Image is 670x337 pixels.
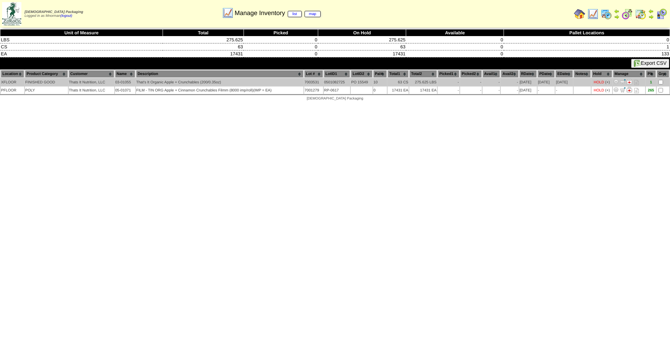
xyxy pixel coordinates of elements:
img: Adjust [613,79,619,84]
span: [DEMOGRAPHIC_DATA] Packaging [307,97,363,101]
td: - [501,78,519,86]
th: Location [1,70,24,78]
td: 275.625 [318,36,406,43]
td: 0 [244,50,318,57]
th: LotID2 [351,70,372,78]
th: Grp [657,70,669,78]
a: (logout) [60,14,72,18]
td: 0 [406,50,504,57]
td: LBS [0,36,163,43]
th: On Hold [318,29,406,36]
td: 1 [504,43,670,50]
td: 275.625 [163,36,244,43]
th: Pallet Locations [504,29,670,36]
th: Customer [69,70,114,78]
img: arrowleft.gif [648,8,654,14]
td: 0 [373,87,387,94]
th: Product Category [25,70,68,78]
i: Note [634,88,639,93]
th: Total2 [409,70,437,78]
td: 17431 [163,50,244,57]
td: 17431 EA [409,87,437,94]
img: Manage Hold [627,79,632,84]
td: CS [0,43,163,50]
a: list [288,11,301,17]
div: HOLD [594,80,604,84]
img: arrowright.gif [614,14,620,20]
td: [DATE] [519,78,537,86]
td: - [538,87,555,94]
td: RP-0617 [324,87,350,94]
img: arrowright.gif [648,14,654,20]
th: Avail2 [501,70,519,78]
img: calendarcustomer.gif [656,8,667,20]
th: Name [115,70,135,78]
img: line_graph.gif [587,8,599,20]
img: line_graph.gif [222,7,233,19]
th: Plt [646,70,656,78]
th: Notes [574,70,591,78]
th: RDate [519,70,537,78]
div: HOLD [594,88,604,92]
th: Total1 [388,70,409,78]
th: Description [136,70,303,78]
td: 7003531 [304,78,323,86]
td: 0 [406,43,504,50]
td: 03-01055 [115,78,135,86]
td: [DATE] [538,78,555,86]
td: - [438,78,459,86]
td: - [483,87,500,94]
img: Adjust [613,87,619,92]
td: 0 [504,36,670,43]
span: [DEMOGRAPHIC_DATA] Packaging [25,10,83,14]
td: 63 CS [388,78,409,86]
img: arrowleft.gif [614,8,620,14]
th: Available [406,29,504,36]
img: calendarinout.gif [635,8,646,20]
td: 133 [504,50,670,57]
td: - [460,87,482,94]
td: Thats It Nutrition, LLC [69,78,114,86]
img: home.gif [574,8,585,20]
img: calendarblend.gif [622,8,633,20]
img: Move [620,87,625,92]
td: POLY [25,87,68,94]
span: Logged in as Mnorman [25,10,83,18]
button: Export CSV [631,59,669,68]
td: Thats It Nutrition, LLC [69,87,114,94]
img: excel.gif [634,60,641,67]
td: [DATE] [555,78,573,86]
div: 265 [646,88,656,92]
th: Picked1 [438,70,459,78]
td: - [555,87,573,94]
td: 17431 EA [388,87,409,94]
th: PDate [538,70,555,78]
td: 275.625 LBS [409,78,437,86]
td: 63 [318,43,406,50]
i: Note [634,80,639,85]
th: Hold [592,70,612,78]
td: FINISHED GOOD [25,78,68,86]
td: 0501082725 [324,78,350,86]
td: 10 [373,78,387,86]
td: 0 [406,36,504,43]
th: Manage [613,70,645,78]
th: Avail1 [483,70,500,78]
img: zoroco-logo-small.webp [2,2,21,26]
td: - [483,78,500,86]
td: - [501,87,519,94]
span: Manage Inventory [234,9,321,17]
td: 0 [244,36,318,43]
th: Picked2 [460,70,482,78]
img: calendarprod.gif [601,8,612,20]
a: map [305,11,321,17]
td: 05-01071 [115,87,135,94]
td: PO 15549 [351,78,372,86]
div: 1 [646,80,656,84]
th: Picked [244,29,318,36]
th: Pal# [373,70,387,78]
img: Move [620,79,625,84]
div: (+) [605,80,610,84]
img: Manage Hold [627,87,632,92]
td: [DATE] [519,87,537,94]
